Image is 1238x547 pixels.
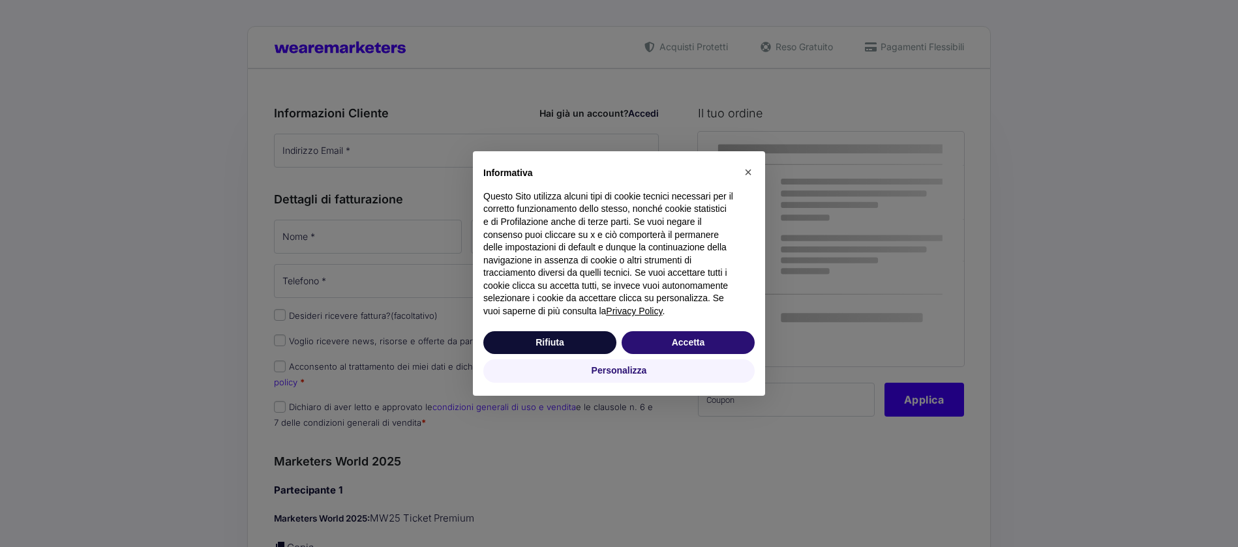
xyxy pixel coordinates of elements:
[483,359,755,383] button: Personalizza
[738,162,759,183] button: Chiudi questa informativa
[606,306,662,316] a: Privacy Policy
[483,190,734,318] p: Questo Sito utilizza alcuni tipi di cookie tecnici necessari per il corretto funzionamento dello ...
[483,167,734,180] h2: Informativa
[483,331,616,355] button: Rifiuta
[622,331,755,355] button: Accetta
[744,165,752,179] span: ×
